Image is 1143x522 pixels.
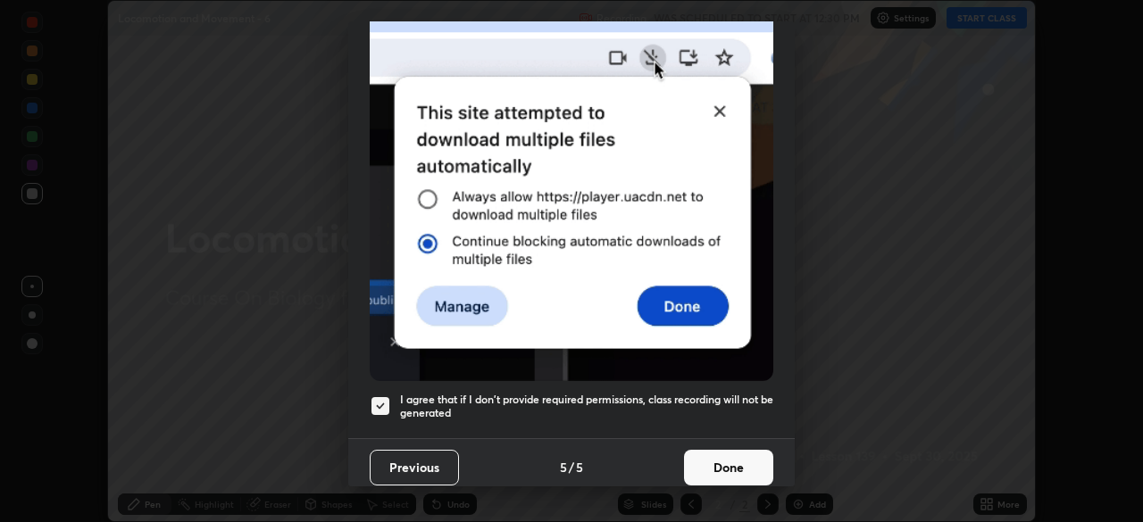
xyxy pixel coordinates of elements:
h4: 5 [560,458,567,476]
h4: 5 [576,458,583,476]
h4: / [569,458,574,476]
button: Done [684,450,773,485]
h5: I agree that if I don't provide required permissions, class recording will not be generated [400,393,773,420]
button: Previous [370,450,459,485]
